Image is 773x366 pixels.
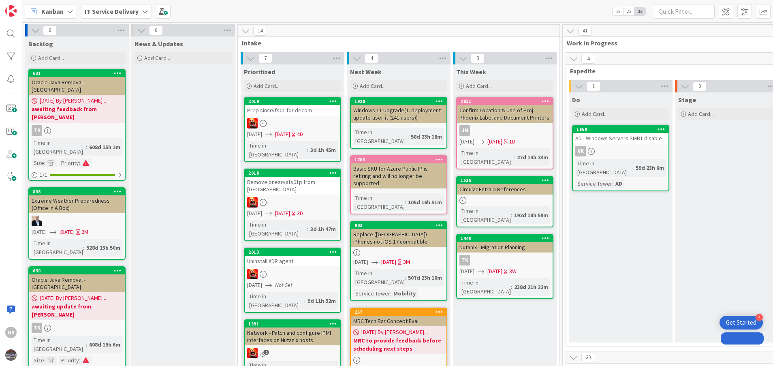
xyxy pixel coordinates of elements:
div: 1869 [573,126,668,133]
span: : [408,132,409,141]
div: Time in [GEOGRAPHIC_DATA] [575,159,632,177]
div: 2M [81,228,88,236]
div: JM [457,125,553,136]
div: 1440 [457,235,553,242]
div: 257 [351,308,446,316]
span: [DATE] [459,267,474,276]
div: 507d 23h 16m [406,273,444,282]
div: 1869AD - Windows Servers SMB1 disable [573,126,668,143]
span: : [405,198,406,207]
span: Backlog [28,40,53,48]
span: : [86,340,87,349]
a: 836Extreme Weather Preparedness (Office In A Box)HO[DATE][DATE]2MTime in [GEOGRAPHIC_DATA]:528d 1... [28,187,126,260]
div: TK [32,323,42,333]
div: 1928 [351,98,446,105]
b: awaiting update from [PERSON_NAME] [32,302,122,319]
div: 3d 1h 45m [308,146,338,154]
span: Intake [242,39,549,47]
div: VK [573,146,668,156]
div: VN [245,269,340,279]
span: 2x [624,7,634,15]
div: Time in [GEOGRAPHIC_DATA] [247,292,304,310]
div: 903 [354,223,446,228]
div: HS [5,327,17,338]
span: : [79,158,80,167]
div: Open Get Started checklist, remaining modules: 4 [720,316,763,330]
span: : [405,273,406,282]
span: 4 [365,54,378,63]
div: 2018 [245,169,340,177]
div: 105d 16h 51m [406,198,444,207]
div: 2013 [248,249,340,255]
div: Network - Patch and configure IPMI interfaces on Nutanix hosts [245,327,340,345]
a: 2013Uninstall XDR agentVN[DATE]Not SetTime in [GEOGRAPHIC_DATA]:9d 11h 52m [244,248,341,313]
span: 14 [253,26,267,36]
a: 1535Circular EntraID ReferencesTime in [GEOGRAPHIC_DATA]:192d 18h 59m [456,176,553,227]
div: 2013 [245,248,340,256]
div: 630Oracle Java Removal - [GEOGRAPHIC_DATA] [29,267,125,292]
div: 2018Remove bnesrvafs01p from [GEOGRAPHIC_DATA] [245,169,340,195]
span: : [307,225,308,233]
span: Next Week [350,68,382,76]
div: Time in [GEOGRAPHIC_DATA] [32,239,83,257]
div: Oracle Java Removal - [GEOGRAPHIC_DATA] [29,274,125,292]
span: 7 [258,54,272,63]
div: Basic SKU for Azure Public IP is retiring and will no longer be supported [351,163,446,188]
div: 528d 13h 50m [84,243,122,252]
div: 1535Circular EntraID References [457,177,553,195]
span: Add Card... [688,110,714,118]
input: Quick Filter... [654,4,715,19]
div: Extreme Weather Preparedness (Office In A Box) [29,195,125,213]
div: 238d 21h 22m [512,283,550,291]
span: Add Card... [38,54,64,62]
span: 3 [471,54,485,63]
span: : [79,356,80,365]
div: 27d 14h 23m [515,153,550,162]
span: 2 [264,350,269,355]
div: 1535 [457,177,553,184]
div: 1869 [577,126,668,132]
span: [DATE] By [PERSON_NAME]... [40,294,106,302]
span: 1 / 1 [40,171,47,179]
div: Uninstall XDR agent [245,256,340,266]
div: 1763 [354,157,446,163]
div: 836Extreme Weather Preparedness (Office In A Box) [29,188,125,213]
img: VN [247,197,258,208]
div: 631Oracle Java Removal - [GEOGRAPHIC_DATA] [29,70,125,95]
div: Time in [GEOGRAPHIC_DATA] [247,220,307,238]
div: 3M [403,258,410,266]
span: : [390,289,391,298]
span: Kanban [41,6,64,16]
div: 903 [351,222,446,229]
div: 1763 [351,156,446,163]
div: TK [32,125,42,136]
img: Visit kanbanzone.com [5,5,17,17]
a: 2018Remove bnesrvafs01p from [GEOGRAPHIC_DATA]VN[DATE][DATE]3DTime in [GEOGRAPHIC_DATA]:3d 1h 47m [244,169,341,241]
div: 836 [33,189,125,195]
div: JM [459,125,470,136]
a: 2011Confirm Location & Use of Proj. Phoenix Label and Document PrintersJM[DATE][DATE]1DTime in [G... [456,97,553,169]
div: Get Started [726,319,756,327]
div: Time in [GEOGRAPHIC_DATA] [459,206,511,224]
div: TK [29,125,125,136]
div: 2013Uninstall XDR agent [245,248,340,266]
div: 1763Basic SKU for Azure Public IP is retiring and will no longer be supported [351,156,446,188]
div: 1/1 [29,170,125,180]
i: Not Set [275,281,293,289]
span: : [86,143,87,152]
img: VN [247,269,258,279]
div: 631 [33,71,125,76]
div: Windows 11 Upgrade(1. deployment-update-user-it (241 users)) [351,105,446,123]
div: VN [245,348,340,358]
a: 1440Nutanix - Migration PlanningTK[DATE][DATE]3WTime in [GEOGRAPHIC_DATA]:238d 21h 22m [456,234,553,299]
div: Time in [GEOGRAPHIC_DATA] [353,128,408,146]
div: Size [32,356,44,365]
span: [DATE] [487,137,502,146]
div: 3D [297,209,303,218]
div: 1928Windows 11 Upgrade(1. deployment-update-user-it (241 users)) [351,98,446,123]
div: Oracle Java Removal - [GEOGRAPHIC_DATA] [29,77,125,95]
div: 4 [756,314,763,321]
div: 1891 [248,321,340,327]
span: 41 [578,26,592,36]
div: 2019Prep sinsrvfs01 for decom [245,98,340,116]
